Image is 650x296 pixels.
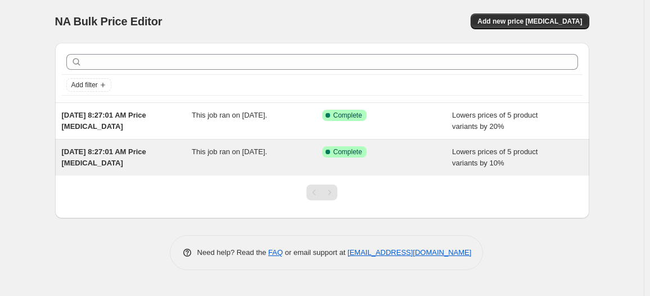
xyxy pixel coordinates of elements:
[471,14,589,29] button: Add new price [MEDICAL_DATA]
[477,17,582,26] span: Add new price [MEDICAL_DATA]
[283,248,347,257] span: or email support at
[66,78,111,92] button: Add filter
[333,147,362,156] span: Complete
[197,248,269,257] span: Need help? Read the
[347,248,471,257] a: [EMAIL_ADDRESS][DOMAIN_NAME]
[55,15,162,28] span: NA Bulk Price Editor
[71,80,98,89] span: Add filter
[452,147,538,167] span: Lowers prices of 5 product variants by 10%
[62,147,146,167] span: [DATE] 8:27:01 AM Price [MEDICAL_DATA]
[452,111,538,131] span: Lowers prices of 5 product variants by 20%
[192,147,267,156] span: This job ran on [DATE].
[192,111,267,119] span: This job ran on [DATE].
[333,111,362,120] span: Complete
[62,111,146,131] span: [DATE] 8:27:01 AM Price [MEDICAL_DATA]
[306,185,337,200] nav: Pagination
[268,248,283,257] a: FAQ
